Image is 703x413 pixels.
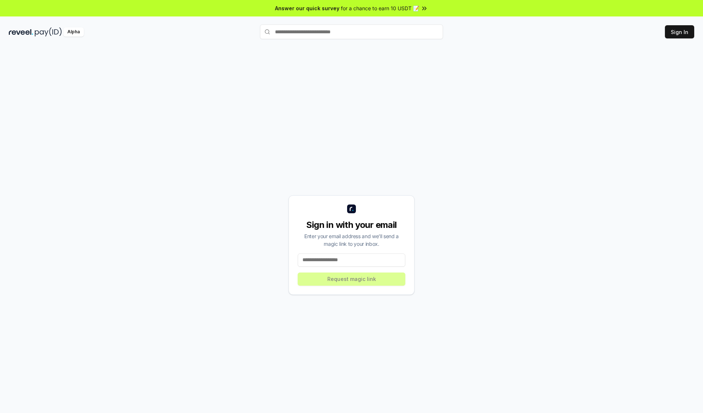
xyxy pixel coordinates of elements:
div: Alpha [63,27,84,37]
img: pay_id [35,27,62,37]
span: for a chance to earn 10 USDT 📝 [341,4,419,12]
div: Sign in with your email [298,219,405,231]
div: Enter your email address and we’ll send a magic link to your inbox. [298,232,405,248]
img: reveel_dark [9,27,33,37]
span: Answer our quick survey [275,4,339,12]
img: logo_small [347,204,356,213]
button: Sign In [665,25,694,38]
